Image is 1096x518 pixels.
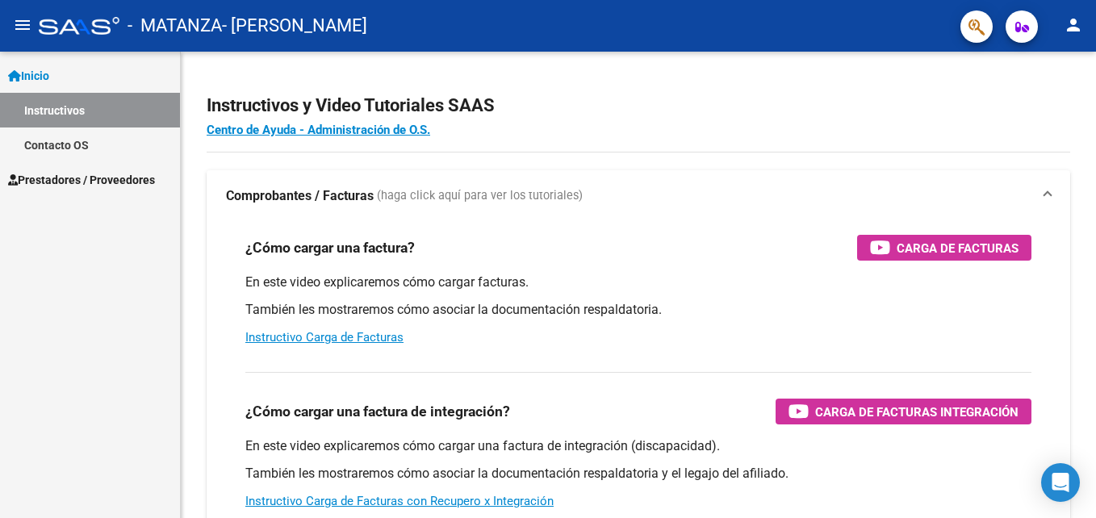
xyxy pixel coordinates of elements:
[245,236,415,259] h3: ¿Cómo cargar una factura?
[8,67,49,85] span: Inicio
[245,465,1031,482] p: También les mostraremos cómo asociar la documentación respaldatoria y el legajo del afiliado.
[245,437,1031,455] p: En este video explicaremos cómo cargar una factura de integración (discapacidad).
[226,187,374,205] strong: Comprobantes / Facturas
[776,399,1031,424] button: Carga de Facturas Integración
[1064,15,1083,35] mat-icon: person
[207,90,1070,121] h2: Instructivos y Video Tutoriales SAAS
[8,171,155,189] span: Prestadores / Proveedores
[897,238,1019,258] span: Carga de Facturas
[815,402,1019,422] span: Carga de Facturas Integración
[207,123,430,137] a: Centro de Ayuda - Administración de O.S.
[377,187,583,205] span: (haga click aquí para ver los tutoriales)
[245,494,554,508] a: Instructivo Carga de Facturas con Recupero x Integración
[245,400,510,423] h3: ¿Cómo cargar una factura de integración?
[222,8,367,44] span: - [PERSON_NAME]
[128,8,222,44] span: - MATANZA
[245,301,1031,319] p: También les mostraremos cómo asociar la documentación respaldatoria.
[13,15,32,35] mat-icon: menu
[245,274,1031,291] p: En este video explicaremos cómo cargar facturas.
[245,330,404,345] a: Instructivo Carga de Facturas
[207,170,1070,222] mat-expansion-panel-header: Comprobantes / Facturas (haga click aquí para ver los tutoriales)
[857,235,1031,261] button: Carga de Facturas
[1041,463,1080,502] div: Open Intercom Messenger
